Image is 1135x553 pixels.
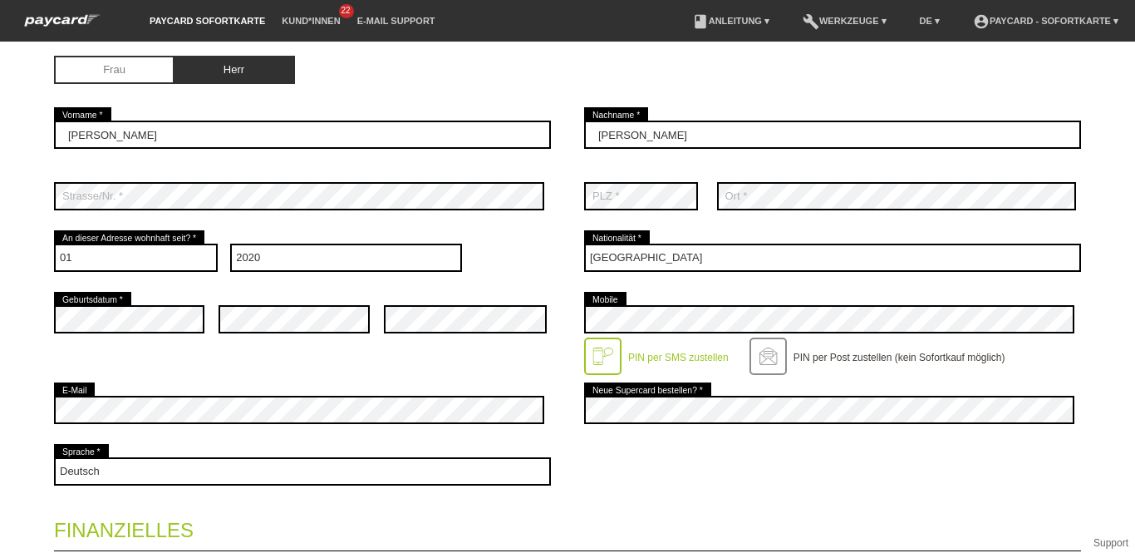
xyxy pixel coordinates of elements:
[628,352,729,363] label: PIN per SMS zustellen
[794,352,1005,363] label: PIN per Post zustellen (kein Sofortkauf möglich)
[965,16,1127,26] a: account_circlepaycard - Sofortkarte ▾
[17,12,108,29] img: paycard Sofortkarte
[803,13,819,30] i: build
[141,16,273,26] a: paycard Sofortkarte
[1093,537,1128,549] a: Support
[349,16,444,26] a: E-Mail Support
[794,16,895,26] a: buildWerkzeuge ▾
[973,13,990,30] i: account_circle
[17,19,108,32] a: paycard Sofortkarte
[692,13,709,30] i: book
[339,4,354,18] span: 22
[54,502,1081,551] legend: Finanzielles
[273,16,348,26] a: Kund*innen
[911,16,948,26] a: DE ▾
[684,16,778,26] a: bookAnleitung ▾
